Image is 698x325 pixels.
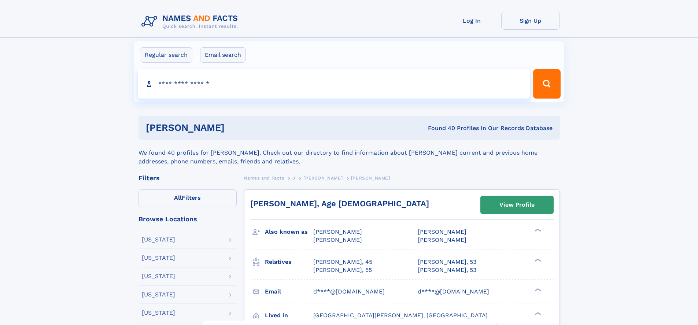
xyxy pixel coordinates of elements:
div: [US_STATE] [142,292,175,298]
a: [PERSON_NAME], 55 [313,266,372,274]
span: [PERSON_NAME] [313,236,362,243]
div: ❯ [533,287,542,292]
h3: Email [265,285,313,298]
a: Names and Facts [244,173,284,182]
span: [PERSON_NAME] [303,176,343,181]
a: [PERSON_NAME], 53 [418,258,476,266]
div: ❯ [533,311,542,316]
a: Log In [443,12,501,30]
div: View Profile [499,196,535,213]
div: [US_STATE] [142,273,175,279]
div: Found 40 Profiles In Our Records Database [326,124,553,132]
label: Email search [200,47,246,63]
span: [PERSON_NAME] [313,228,362,235]
h3: Also known as [265,226,313,238]
label: Regular search [140,47,192,63]
div: ❯ [533,258,542,262]
button: Search Button [533,69,560,99]
a: Sign Up [501,12,560,30]
div: Filters [139,175,237,181]
a: [PERSON_NAME], Age [DEMOGRAPHIC_DATA] [250,199,429,208]
div: ❯ [533,228,542,233]
div: We found 40 profiles for [PERSON_NAME]. Check out our directory to find information about [PERSON... [139,140,560,166]
img: Logo Names and Facts [139,12,244,32]
a: [PERSON_NAME], 53 [418,266,476,274]
span: [PERSON_NAME] [418,228,466,235]
div: [US_STATE] [142,310,175,316]
span: [PERSON_NAME] [418,236,466,243]
span: [PERSON_NAME] [351,176,390,181]
a: View Profile [481,196,553,214]
div: [US_STATE] [142,237,175,243]
span: [GEOGRAPHIC_DATA][PERSON_NAME], [GEOGRAPHIC_DATA] [313,312,488,319]
div: Browse Locations [139,216,237,222]
a: [PERSON_NAME], 45 [313,258,372,266]
a: [PERSON_NAME] [303,173,343,182]
input: search input [138,69,530,99]
h1: [PERSON_NAME] [146,123,326,132]
div: [US_STATE] [142,255,175,261]
span: J [292,176,295,181]
span: All [174,194,182,201]
a: J [292,173,295,182]
label: Filters [139,189,237,207]
h3: Relatives [265,256,313,268]
h3: Lived in [265,309,313,322]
